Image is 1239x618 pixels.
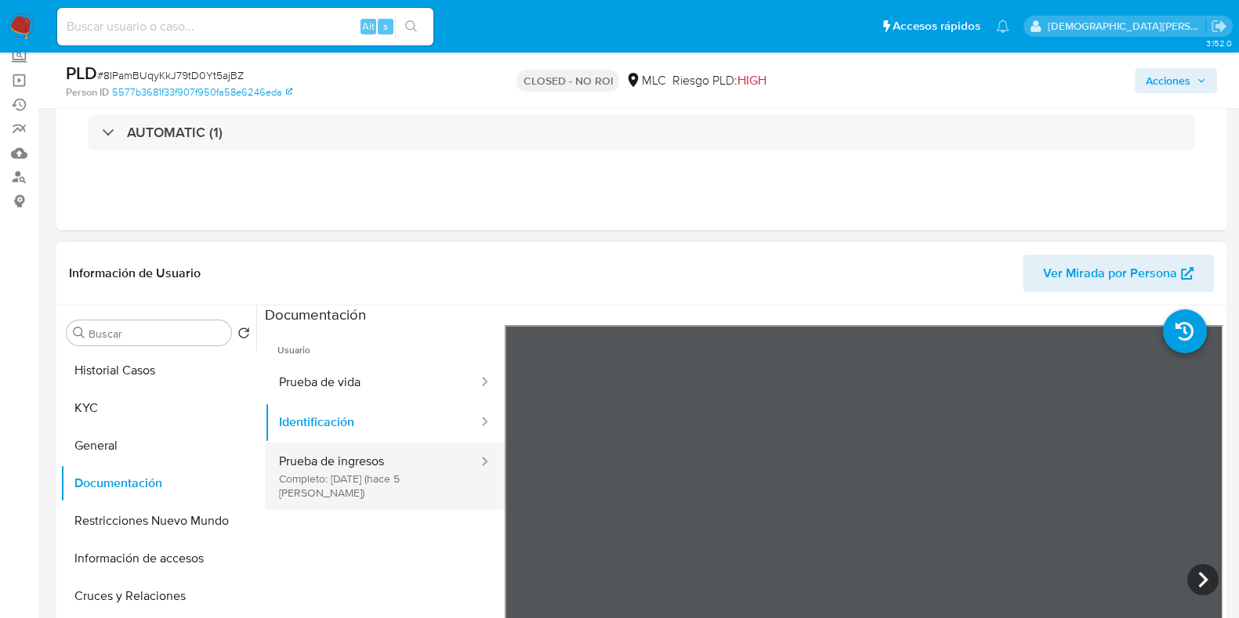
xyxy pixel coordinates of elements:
[60,502,256,540] button: Restricciones Nuevo Mundo
[60,577,256,615] button: Cruces y Relaciones
[60,389,256,427] button: KYC
[395,16,427,38] button: search-icon
[1135,68,1217,93] button: Acciones
[60,427,256,464] button: General
[1048,19,1206,34] p: cristian.porley@mercadolibre.com
[88,114,1195,150] div: AUTOMATIC (1)
[66,60,97,85] b: PLD
[672,72,766,89] span: Riesgo PLD:
[1205,37,1231,49] span: 3.152.0
[60,352,256,389] button: Historial Casos
[69,266,201,281] h1: Información de Usuario
[1146,68,1190,93] span: Acciones
[893,18,980,34] span: Accesos rápidos
[996,20,1009,33] a: Notificaciones
[60,464,256,502] button: Documentación
[1043,255,1177,292] span: Ver Mirada por Persona
[625,72,665,89] div: MLC
[112,85,292,99] a: 5577b3681f33f907f950fa58e6246eda
[383,19,388,34] span: s
[516,70,619,92] p: CLOSED - NO ROI
[737,71,766,89] span: HIGH
[57,16,433,37] input: Buscar usuario o caso...
[66,85,109,99] b: Person ID
[127,124,223,141] h3: AUTOMATIC (1)
[73,327,85,339] button: Buscar
[60,540,256,577] button: Información de accesos
[1023,255,1214,292] button: Ver Mirada por Persona
[237,327,250,344] button: Volver al orden por defecto
[1211,18,1227,34] a: Salir
[97,67,244,83] span: # 8IPamBUqyKkJ79tD0Yt5ajBZ
[89,327,225,341] input: Buscar
[362,19,375,34] span: Alt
